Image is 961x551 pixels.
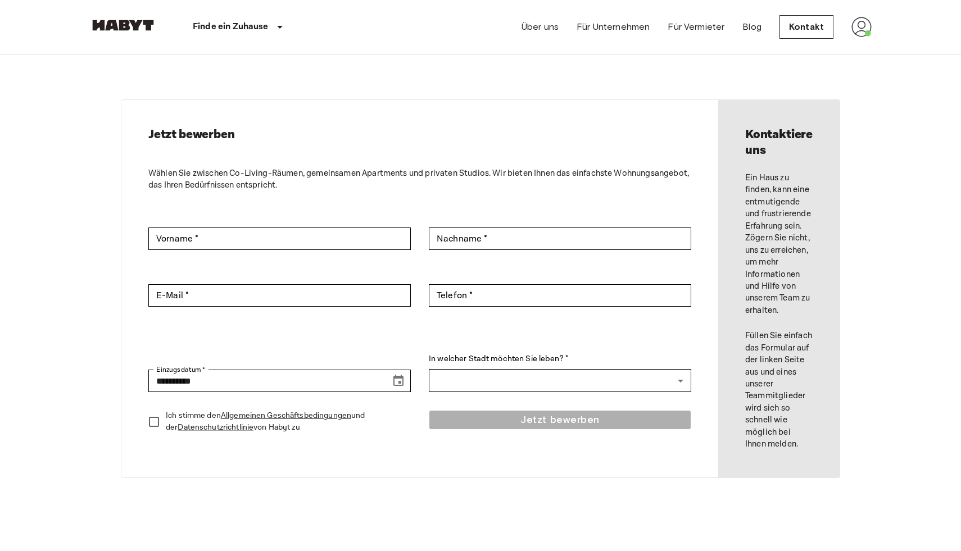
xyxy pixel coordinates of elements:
button: Choose date, selected date is Sep 20, 2025 [387,370,410,392]
h2: Kontaktiere uns [745,127,813,158]
label: Einzugsdatum [156,365,206,375]
a: Datenschutzrichtlinie [178,422,253,432]
p: Ich stimme den und der von Habyt zu [166,410,402,434]
a: Blog [742,20,761,34]
a: Für Vermieter [668,20,724,34]
img: Habyt [89,20,157,31]
p: Ein Haus zu finden, kann eine entmutigende und frustrierende Erfahrung sein. Zögern Sie nicht, un... [745,172,813,316]
a: Über uns [522,20,559,34]
p: Wählen Sie zwischen Co-Living-Räumen, gemeinsamen Apartments und privaten Studios. Wir bieten Ihn... [148,167,691,192]
img: avatar [851,17,872,37]
p: Füllen Sie einfach das Formular auf der linken Seite aus und eines unserer Teammitglieder wird si... [745,330,813,450]
label: In welcher Stadt möchten Sie leben? * [429,353,691,365]
a: Kontakt [779,15,833,39]
p: Finde ein Zuhause [193,20,269,34]
a: Allgemeinen Geschäftsbedingungen [221,411,351,421]
h2: Jetzt bewerben [148,127,691,143]
a: Für Unternehmen [577,20,650,34]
